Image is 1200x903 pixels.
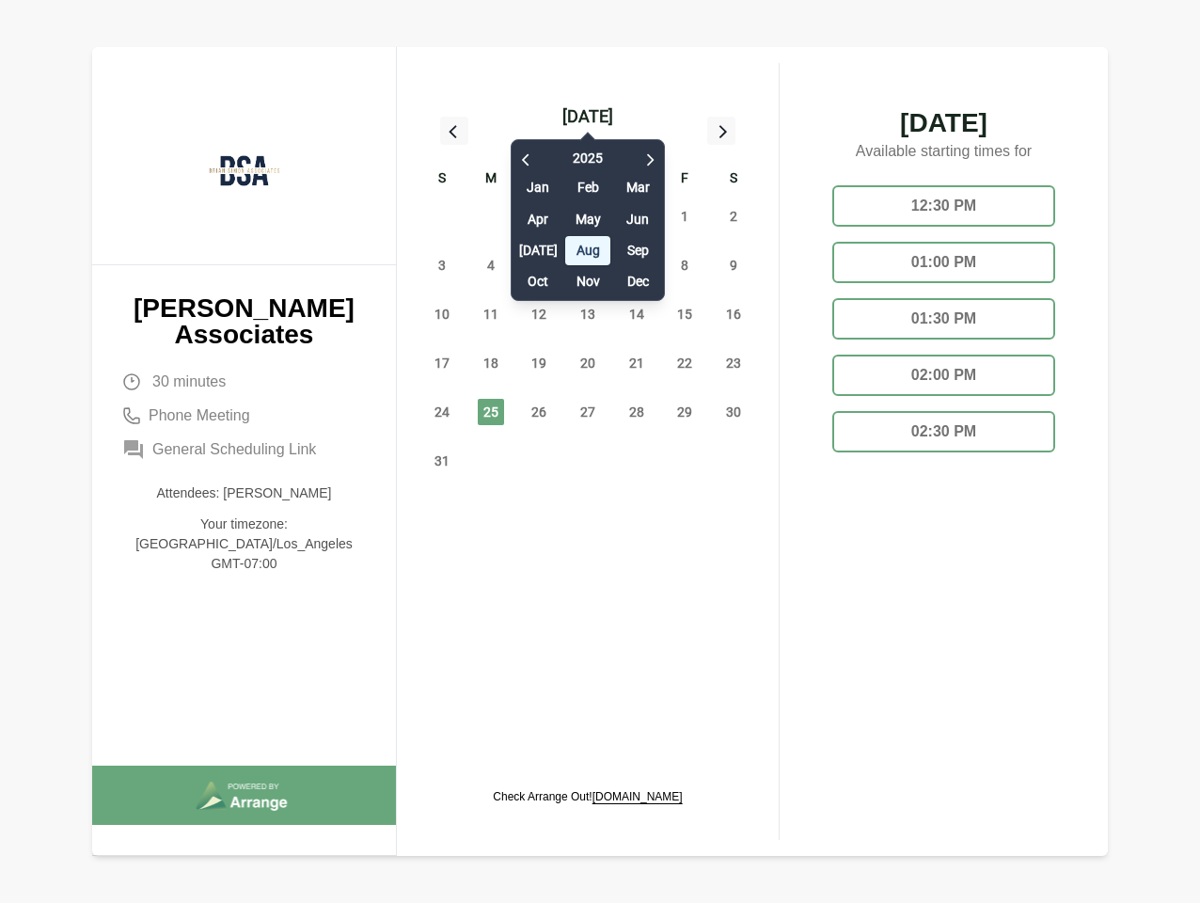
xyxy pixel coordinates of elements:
[832,242,1055,283] div: 01:00 PM
[817,136,1070,170] p: Available starting times for
[429,448,455,474] span: Sunday, August 31, 2025
[671,252,698,278] span: Friday, August 8, 2025
[526,301,552,327] span: Tuesday, August 12, 2025
[671,301,698,327] span: Friday, August 15, 2025
[478,399,504,425] span: Monday, August 25, 2025
[429,252,455,278] span: Sunday, August 3, 2025
[709,167,758,192] div: S
[624,301,650,327] span: Thursday, August 14, 2025
[122,483,366,503] p: Attendees: [PERSON_NAME]
[720,301,747,327] span: Saturday, August 16, 2025
[493,789,682,804] p: Check Arrange Out!
[661,167,710,192] div: F
[466,167,515,192] div: M
[624,350,650,376] span: Thursday, August 21, 2025
[152,371,226,393] span: 30 minutes
[575,399,601,425] span: Wednesday, August 27, 2025
[575,301,601,327] span: Wednesday, August 13, 2025
[671,399,698,425] span: Friday, August 29, 2025
[152,438,316,461] span: General Scheduling Link
[720,350,747,376] span: Saturday, August 23, 2025
[832,355,1055,396] div: 02:00 PM
[478,252,504,278] span: Monday, August 4, 2025
[429,399,455,425] span: Sunday, August 24, 2025
[720,203,747,230] span: Saturday, August 2, 2025
[720,399,747,425] span: Saturday, August 30, 2025
[592,790,683,803] a: [DOMAIN_NAME]
[720,252,747,278] span: Saturday, August 9, 2025
[575,350,601,376] span: Wednesday, August 20, 2025
[526,350,552,376] span: Tuesday, August 19, 2025
[832,411,1055,452] div: 02:30 PM
[122,515,366,574] p: Your timezone: [GEOGRAPHIC_DATA]/Los_Angeles GMT-07:00
[832,298,1055,340] div: 01:30 PM
[671,203,698,230] span: Friday, August 1, 2025
[478,350,504,376] span: Monday, August 18, 2025
[817,110,1070,136] span: [DATE]
[429,301,455,327] span: Sunday, August 10, 2025
[562,103,613,130] div: [DATE]
[624,399,650,425] span: Thursday, August 28, 2025
[478,301,504,327] span: Monday, August 11, 2025
[526,399,552,425] span: Tuesday, August 26, 2025
[429,350,455,376] span: Sunday, August 17, 2025
[418,167,466,192] div: S
[122,295,366,348] p: [PERSON_NAME] Associates
[671,350,698,376] span: Friday, August 22, 2025
[832,185,1055,227] div: 12:30 PM
[149,404,250,427] span: Phone Meeting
